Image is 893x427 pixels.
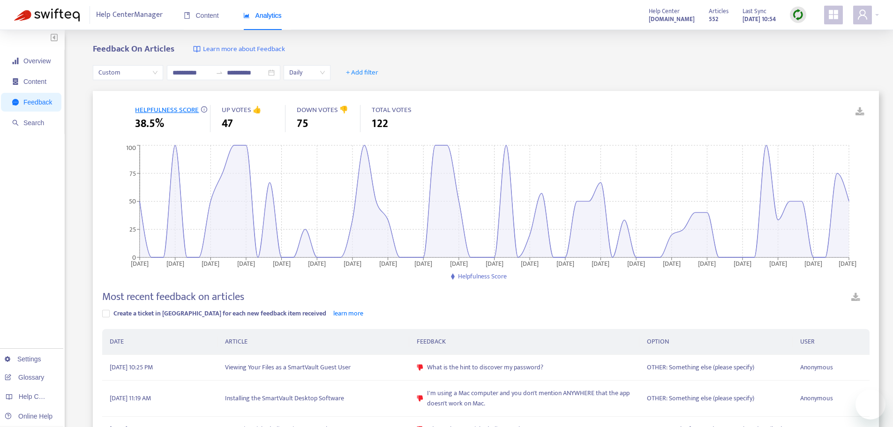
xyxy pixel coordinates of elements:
[592,258,610,269] tspan: [DATE]
[23,57,51,65] span: Overview
[129,196,136,207] tspan: 50
[647,393,754,404] span: OTHER: Something else (please specify)
[12,120,19,126] span: search
[743,6,766,16] span: Last Sync
[333,308,363,319] a: learn more
[792,9,804,21] img: sync.dc5367851b00ba804db3.png
[698,258,716,269] tspan: [DATE]
[379,258,397,269] tspan: [DATE]
[639,329,793,355] th: OPTION
[202,258,220,269] tspan: [DATE]
[218,329,409,355] th: ARTICLE
[556,258,574,269] tspan: [DATE]
[709,14,718,24] strong: 552
[237,258,255,269] tspan: [DATE]
[93,42,174,56] b: Feedback On Articles
[855,390,885,420] iframe: Button to launch messaging window
[23,119,44,127] span: Search
[486,258,503,269] tspan: [DATE]
[339,65,385,80] button: + Add filter
[372,115,388,132] span: 122
[450,258,468,269] tspan: [DATE]
[521,258,539,269] tspan: [DATE]
[243,12,250,19] span: area-chart
[649,6,680,16] span: Help Center
[857,9,868,20] span: user
[800,393,833,404] span: Anonymous
[743,14,776,24] strong: [DATE] 10:54
[839,258,856,269] tspan: [DATE]
[663,258,681,269] tspan: [DATE]
[417,364,423,371] span: dislike
[372,104,412,116] span: TOTAL VOTES
[98,66,158,80] span: Custom
[113,308,326,319] span: Create a ticket in [GEOGRAPHIC_DATA] for each new feedback item received
[96,6,163,24] span: Help Center Manager
[5,412,53,420] a: Online Help
[344,258,361,269] tspan: [DATE]
[222,115,233,132] span: 47
[216,69,223,76] span: swap-right
[308,258,326,269] tspan: [DATE]
[805,258,823,269] tspan: [DATE]
[5,374,44,381] a: Glossary
[409,329,639,355] th: FEEDBACK
[289,66,325,80] span: Daily
[203,44,285,55] span: Learn more about Feedback
[19,393,57,400] span: Help Centers
[102,329,217,355] th: DATE
[709,6,728,16] span: Articles
[184,12,219,19] span: Content
[346,67,378,78] span: + Add filter
[12,99,19,105] span: message
[297,115,308,132] span: 75
[110,362,153,373] span: [DATE] 10:25 PM
[800,362,833,373] span: Anonymous
[23,98,52,106] span: Feedback
[129,224,136,235] tspan: 25
[12,78,19,85] span: container
[14,8,80,22] img: Swifteq
[110,393,151,404] span: [DATE] 11:19 AM
[135,115,164,132] span: 38.5%
[647,362,754,373] span: OTHER: Something else (please specify)
[273,258,291,269] tspan: [DATE]
[102,291,244,303] h4: Most recent feedback on articles
[222,104,262,116] span: UP VOTES 👍
[828,9,839,20] span: appstore
[793,329,870,355] th: USER
[427,388,632,409] span: I'm using a Mac computer and you don't mention ANYWHERE that the app doesn't work on Mac.
[23,78,46,85] span: Content
[427,362,543,373] span: What is the hint to discover my password?
[193,45,201,53] img: image-link
[132,252,136,262] tspan: 0
[193,44,285,55] a: Learn more about Feedback
[734,258,752,269] tspan: [DATE]
[12,58,19,64] span: signal
[769,258,787,269] tspan: [DATE]
[649,14,695,24] a: [DOMAIN_NAME]
[129,168,136,179] tspan: 75
[417,395,423,402] span: dislike
[166,258,184,269] tspan: [DATE]
[243,12,282,19] span: Analytics
[135,104,199,116] span: HELPFULNESS SCORE
[218,381,409,417] td: Installing the SmartVault Desktop Software
[216,69,223,76] span: to
[184,12,190,19] span: book
[415,258,433,269] tspan: [DATE]
[628,258,645,269] tspan: [DATE]
[131,258,149,269] tspan: [DATE]
[126,142,136,153] tspan: 100
[458,271,507,282] span: Helpfulness Score
[218,355,409,381] td: Viewing Your Files as a SmartVault Guest User
[297,104,348,116] span: DOWN VOTES 👎
[5,355,41,363] a: Settings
